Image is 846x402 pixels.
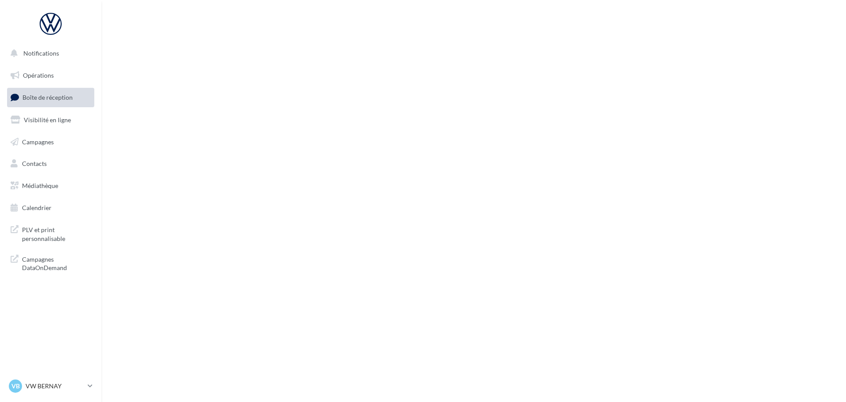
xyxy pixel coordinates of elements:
[24,116,71,124] span: Visibilité en ligne
[22,160,47,167] span: Contacts
[5,154,96,173] a: Contacts
[23,71,54,79] span: Opérations
[7,378,94,394] a: VB VW BERNAY
[5,177,96,195] a: Médiathèque
[5,111,96,129] a: Visibilité en ligne
[11,382,20,391] span: VB
[23,49,59,57] span: Notifications
[5,199,96,217] a: Calendrier
[26,382,84,391] p: VW BERNAY
[5,220,96,246] a: PLV et print personnalisable
[5,133,96,151] a: Campagnes
[5,66,96,85] a: Opérations
[22,182,58,189] span: Médiathèque
[22,224,91,243] span: PLV et print personnalisable
[5,88,96,107] a: Boîte de réception
[22,138,54,145] span: Campagnes
[22,253,91,272] span: Campagnes DataOnDemand
[5,250,96,276] a: Campagnes DataOnDemand
[22,204,52,211] span: Calendrier
[22,94,73,101] span: Boîte de réception
[5,44,93,63] button: Notifications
